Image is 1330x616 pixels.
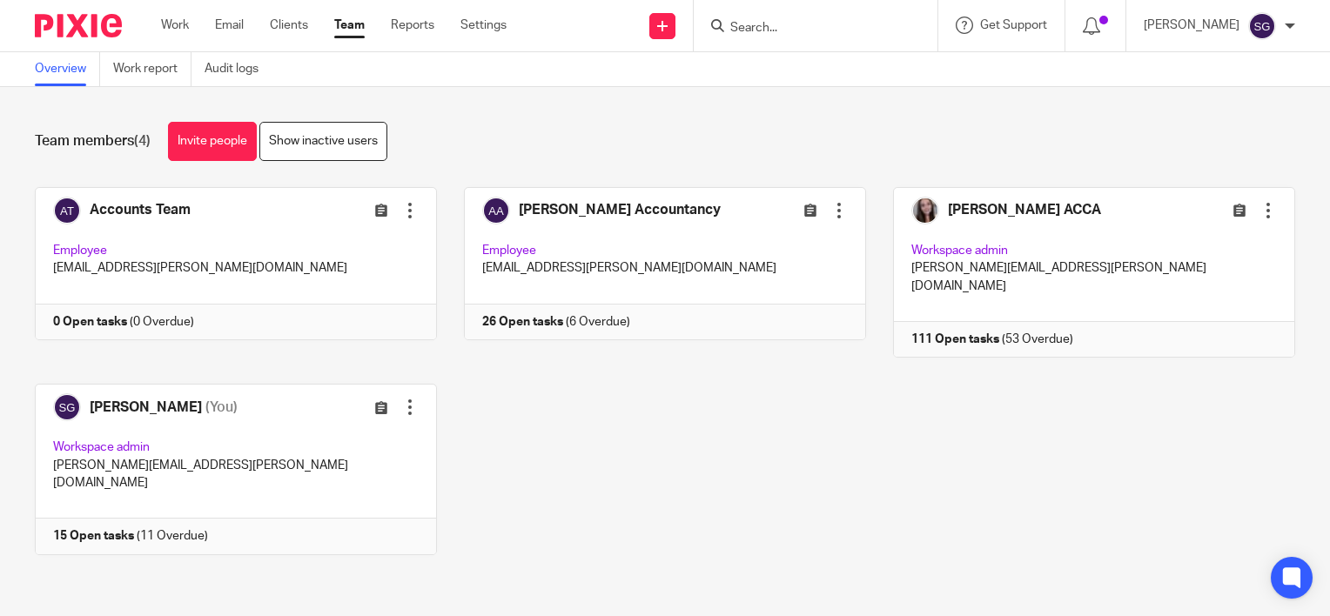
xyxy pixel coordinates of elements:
input: Search [729,21,885,37]
p: [PERSON_NAME] [1144,17,1239,34]
a: Email [215,17,244,34]
a: Work report [113,52,191,86]
img: svg%3E [1248,12,1276,40]
span: (4) [134,134,151,148]
a: Show inactive users [259,122,387,161]
a: Audit logs [205,52,272,86]
a: Reports [391,17,434,34]
a: Work [161,17,189,34]
a: Invite people [168,122,257,161]
a: Clients [270,17,308,34]
a: Team [334,17,365,34]
span: Get Support [980,19,1047,31]
a: Overview [35,52,100,86]
a: Settings [460,17,507,34]
h1: Team members [35,132,151,151]
img: Pixie [35,14,122,37]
